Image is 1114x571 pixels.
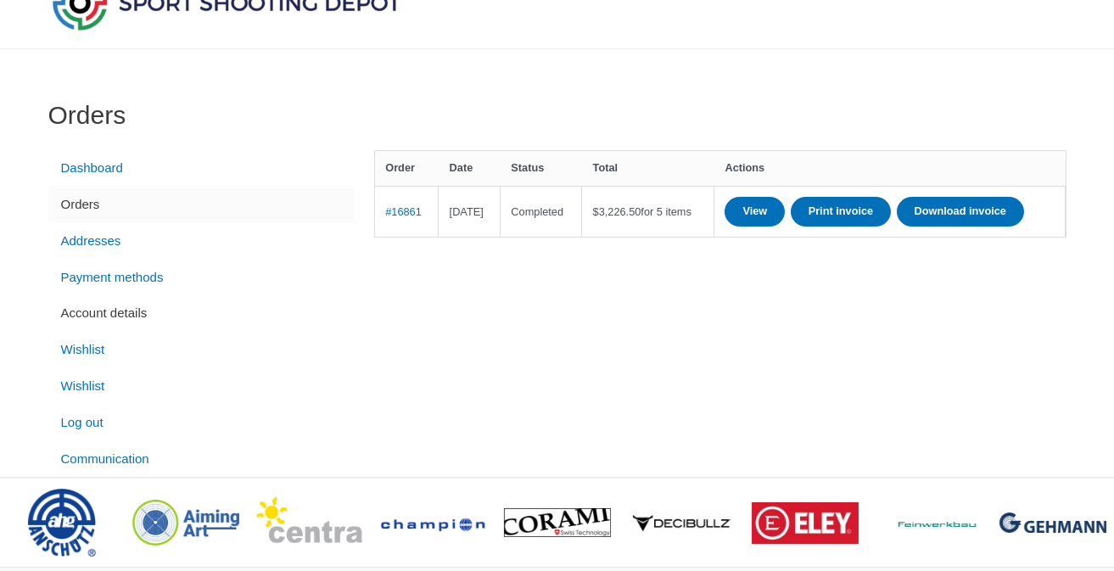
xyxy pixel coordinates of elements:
[450,161,473,174] span: Date
[48,150,354,187] a: Dashboard
[725,161,764,174] span: Actions
[48,332,354,368] a: Wishlist
[501,186,582,237] td: Completed
[593,161,619,174] span: Total
[48,222,354,259] a: Addresses
[385,205,422,218] a: View order number 16861
[385,161,415,174] span: Order
[48,440,354,477] a: Communication
[48,295,354,332] a: Account details
[582,186,714,237] td: for 5 items
[593,205,599,218] span: $
[897,197,1024,227] a: Download invoice order number 16861
[48,186,354,222] a: Orders
[48,100,1066,131] h1: Orders
[48,150,354,478] nav: Account pages
[593,205,641,218] span: 3,226.50
[48,259,354,295] a: Payment methods
[791,197,892,227] a: Print invoice order number 16861
[48,368,354,405] a: Wishlist
[511,161,544,174] span: Status
[48,404,354,440] a: Log out
[450,205,484,218] time: [DATE]
[752,502,859,544] img: brand logo
[725,197,785,227] a: View order 16861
